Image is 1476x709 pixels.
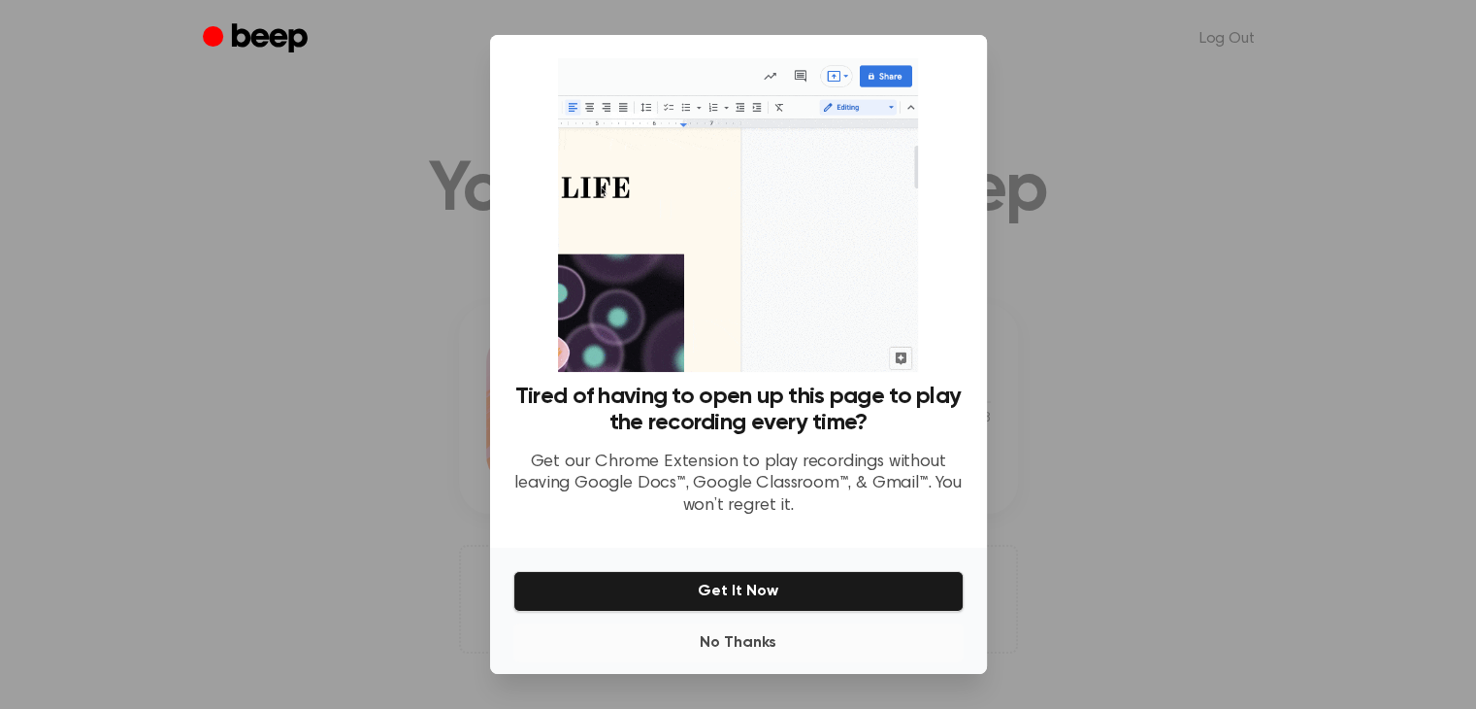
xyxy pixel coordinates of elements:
button: No Thanks [513,624,964,662]
p: Get our Chrome Extension to play recordings without leaving Google Docs™, Google Classroom™, & Gm... [513,452,964,518]
h3: Tired of having to open up this page to play the recording every time? [513,384,964,436]
a: Log Out [1180,16,1274,62]
button: Get It Now [513,571,964,612]
a: Beep [203,20,312,58]
img: Beep extension in action [558,58,918,372]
